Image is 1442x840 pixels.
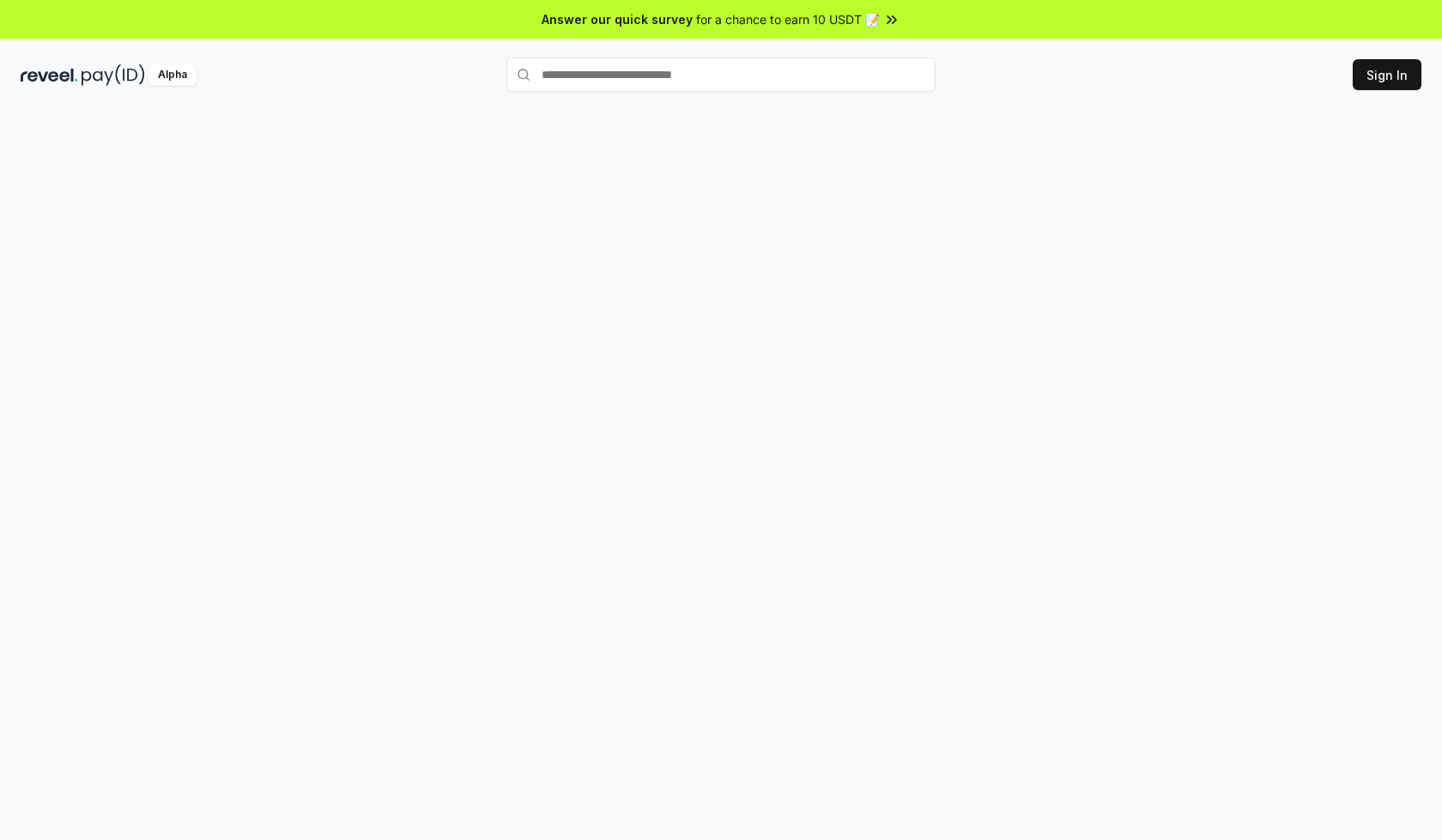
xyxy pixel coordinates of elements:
[542,10,693,28] span: Answer our quick survey
[82,64,145,86] img: pay_id
[21,64,78,86] img: reveel_dark
[148,64,197,86] div: Alpha
[696,10,880,28] span: for a chance to earn 10 USDT 📝
[1353,59,1421,90] button: Sign In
